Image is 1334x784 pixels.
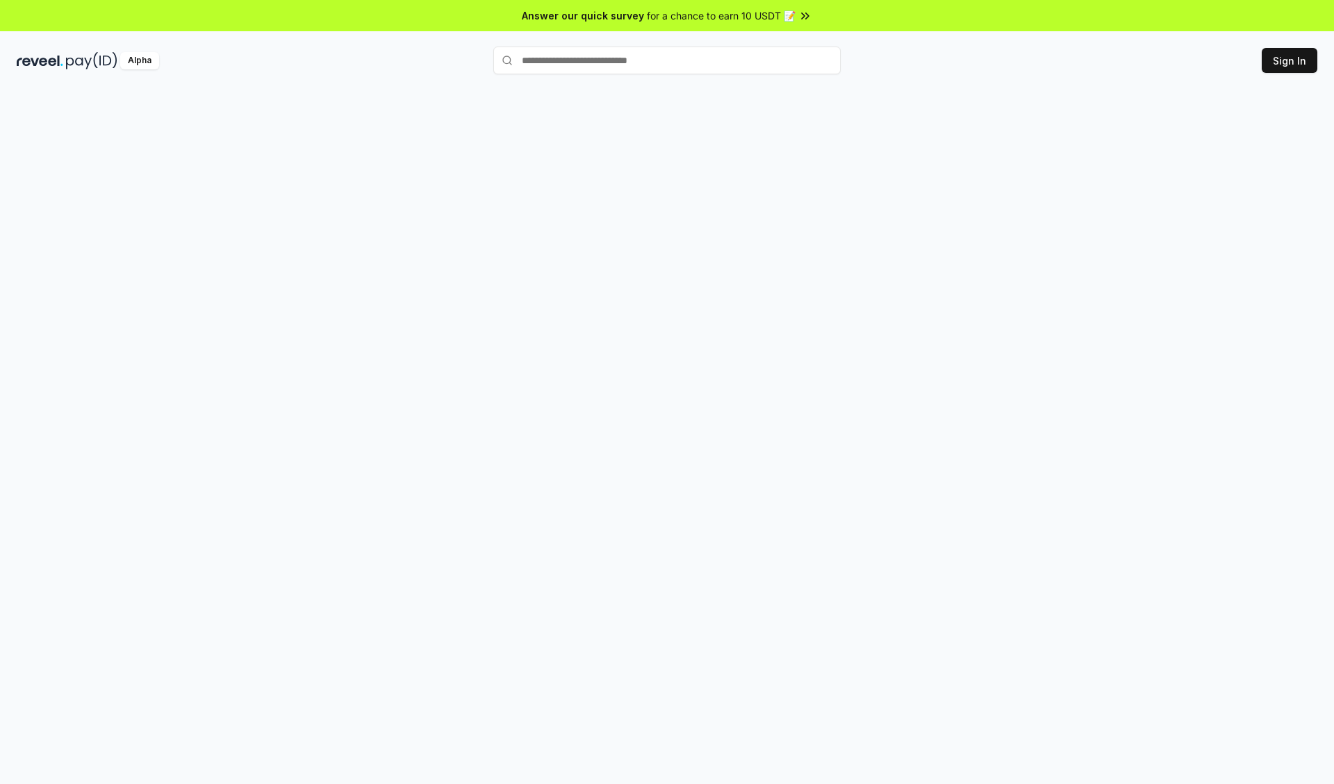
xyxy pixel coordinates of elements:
img: reveel_dark [17,52,63,69]
span: for a chance to earn 10 USDT 📝 [647,8,796,23]
span: Answer our quick survey [522,8,644,23]
div: Alpha [120,52,159,69]
button: Sign In [1262,48,1317,73]
img: pay_id [66,52,117,69]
